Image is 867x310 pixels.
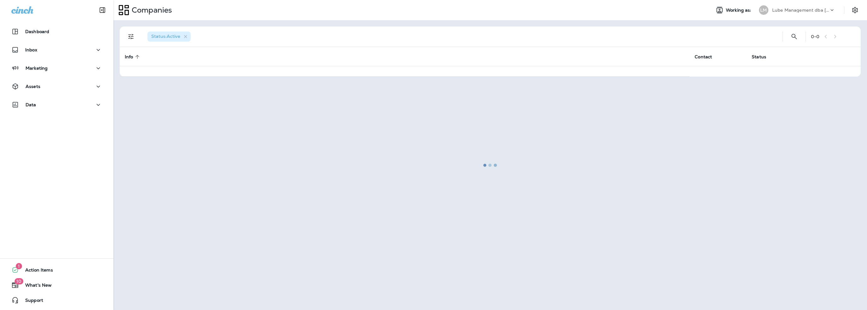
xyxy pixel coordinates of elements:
button: 1Action Items [6,264,107,276]
button: Settings [849,4,861,16]
p: Data [26,102,36,107]
span: Support [19,298,43,305]
button: Support [6,294,107,307]
p: Marketing [26,66,48,71]
p: Inbox [25,47,37,52]
p: Dashboard [25,29,49,34]
button: Marketing [6,62,107,74]
button: Inbox [6,44,107,56]
button: Data [6,98,107,111]
button: Assets [6,80,107,93]
button: 10What's New [6,279,107,291]
span: 1 [16,263,22,269]
div: LM [759,5,768,15]
p: Lube Management dba [PERSON_NAME] [772,8,829,13]
button: Dashboard [6,25,107,38]
span: 10 [14,278,23,284]
span: What's New [19,283,52,290]
button: Collapse Sidebar [94,4,111,16]
span: Working as: [726,8,753,13]
p: Companies [129,5,172,15]
span: Action Items [19,267,53,275]
p: Assets [26,84,40,89]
